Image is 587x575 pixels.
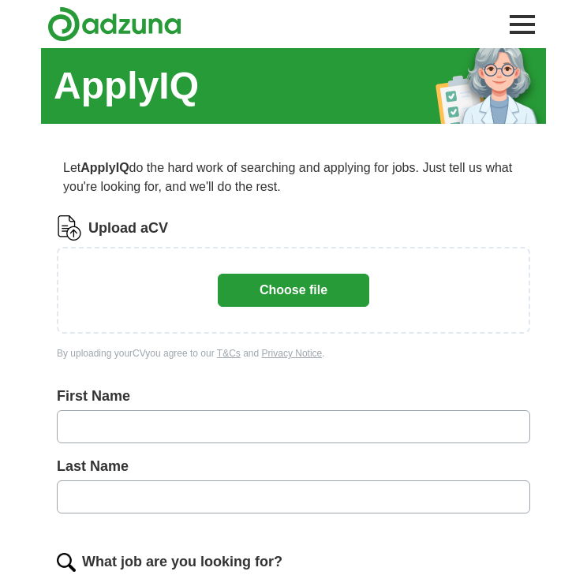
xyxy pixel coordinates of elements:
label: What job are you looking for? [82,551,282,573]
a: Privacy Notice [262,348,323,359]
label: Last Name [57,456,530,477]
p: Let do the hard work of searching and applying for jobs. Just tell us what you're looking for, an... [57,152,530,203]
h1: ApplyIQ [54,58,199,114]
a: T&Cs [217,348,241,359]
label: First Name [57,386,530,407]
button: Toggle main navigation menu [505,7,540,42]
img: Adzuna logo [47,6,181,42]
div: By uploading your CV you agree to our and . [57,346,530,360]
img: CV Icon [57,215,82,241]
label: Upload a CV [88,218,168,239]
strong: ApplyIQ [80,161,129,174]
button: Choose file [218,274,369,307]
img: search.png [57,553,76,572]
